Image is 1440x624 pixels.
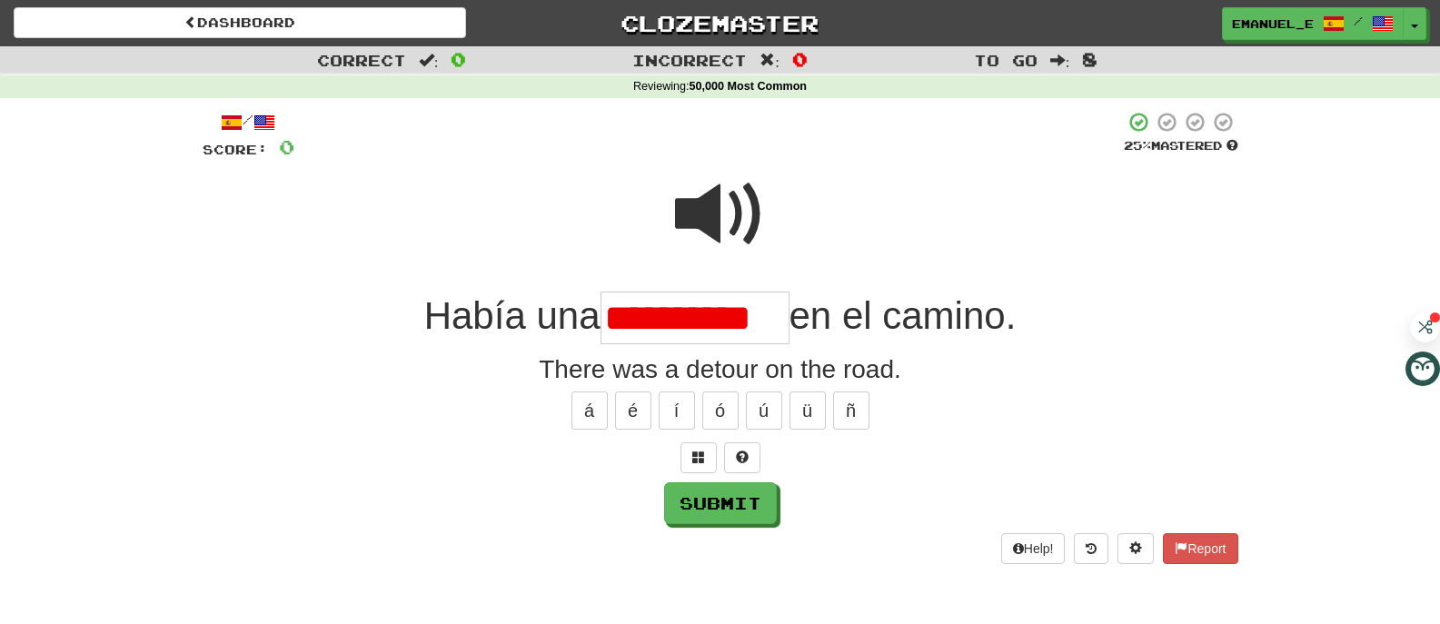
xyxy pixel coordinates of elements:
span: 0 [451,48,466,70]
span: To go [974,51,1038,69]
button: é [615,391,651,430]
div: Mastered [1124,138,1238,154]
button: ú [746,391,782,430]
button: Submit [664,482,777,524]
button: á [571,391,608,430]
span: 25 % [1124,138,1151,153]
button: Help! [1001,533,1066,564]
span: Había una [424,294,601,337]
div: There was a detour on the road. [203,352,1238,388]
div: / [203,111,294,134]
button: ñ [833,391,869,430]
span: Score: [203,142,268,157]
a: Clozemaster [493,7,946,39]
span: en el camino. [790,294,1017,337]
button: Switch sentence to multiple choice alt+p [680,442,717,473]
button: ó [702,391,739,430]
button: Single letter hint - you only get 1 per sentence and score half the points! alt+h [724,442,760,473]
span: : [1050,53,1070,68]
span: : [419,53,439,68]
span: 8 [1082,48,1097,70]
span: / [1354,15,1363,27]
span: 0 [279,135,294,158]
button: ü [790,391,826,430]
button: Round history (alt+y) [1074,533,1108,564]
span: 0 [792,48,808,70]
span: emanuel_e [1232,15,1314,32]
button: í [659,391,695,430]
span: Incorrect [632,51,747,69]
a: emanuel_e / [1222,7,1404,40]
span: Correct [317,51,406,69]
button: Report [1163,533,1237,564]
strong: 50,000 Most Common [690,80,807,93]
span: : [760,53,780,68]
a: Dashboard [14,7,466,38]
